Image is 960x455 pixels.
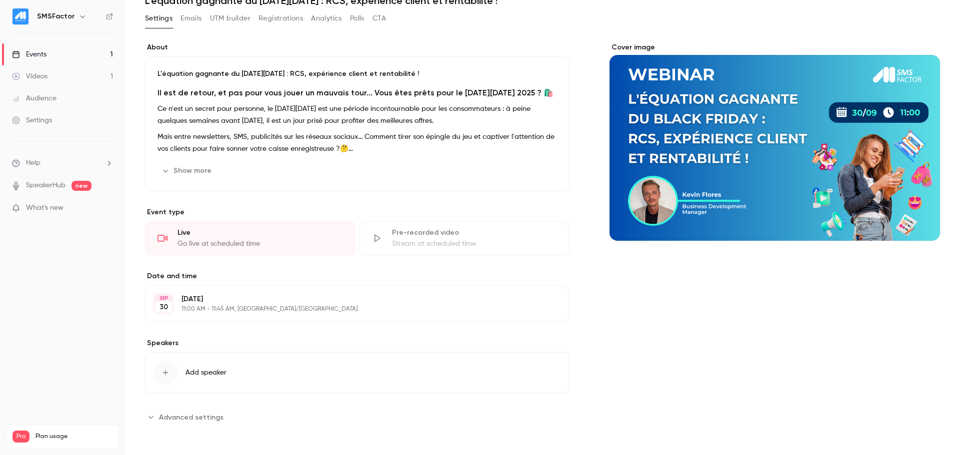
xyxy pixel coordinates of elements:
[350,10,364,26] button: Polls
[210,10,250,26] button: UTM builder
[12,115,52,125] div: Settings
[392,239,557,249] div: Stream at scheduled time
[26,180,65,191] a: SpeakerHub
[26,203,63,213] span: What's new
[157,103,557,127] p: Ce n'est un secret pour personne, le [DATE][DATE] est une période incontournable pour les consomm...
[145,10,172,26] button: Settings
[12,93,56,103] div: Audience
[145,42,569,52] label: About
[145,409,569,425] section: Advanced settings
[359,221,570,255] div: Pre-recorded videoStream at scheduled time
[157,69,557,79] p: L'équation gagnante du [DATE][DATE] : RCS, expérience client et rentabilité !
[145,409,229,425] button: Advanced settings
[159,302,168,312] p: 30
[177,228,343,238] div: Live
[12,158,113,168] li: help-dropdown-opener
[392,228,557,238] div: Pre-recorded video
[71,181,91,191] span: new
[12,431,29,443] span: Pro
[145,221,355,255] div: LiveGo live at scheduled time
[258,10,303,26] button: Registrations
[12,49,46,59] div: Events
[37,11,74,21] h6: SMSFactor
[157,131,557,155] p: Mais entre newsletters, SMS, publicités sur les réseaux sociaux... Comment tirer son épingle du j...
[340,145,353,152] strong: 🤔
[609,42,940,52] label: Cover image
[145,207,569,217] p: Event type
[609,42,940,241] section: Cover image
[181,305,516,313] p: 11:00 AM - 11:45 AM, [GEOGRAPHIC_DATA]/[GEOGRAPHIC_DATA]
[185,368,226,378] span: Add speaker
[35,433,112,441] span: Plan usage
[180,10,201,26] button: Emails
[145,338,569,348] label: Speakers
[311,10,342,26] button: Analytics
[159,412,223,423] span: Advanced settings
[157,87,557,99] h2: Il est de retour, et pas pour vous jouer un mauvais tour... Vous êtes prêts pour le [DATE][DATE] ...
[12,8,28,24] img: SMSFactor
[101,204,113,213] iframe: Noticeable Trigger
[372,10,386,26] button: CTA
[26,158,40,168] span: Help
[177,239,343,249] div: Go live at scheduled time
[181,294,516,304] p: [DATE]
[157,163,217,179] button: Show more
[12,71,47,81] div: Videos
[154,295,172,302] div: SEP
[145,352,569,393] button: Add speaker
[145,271,569,281] label: Date and time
